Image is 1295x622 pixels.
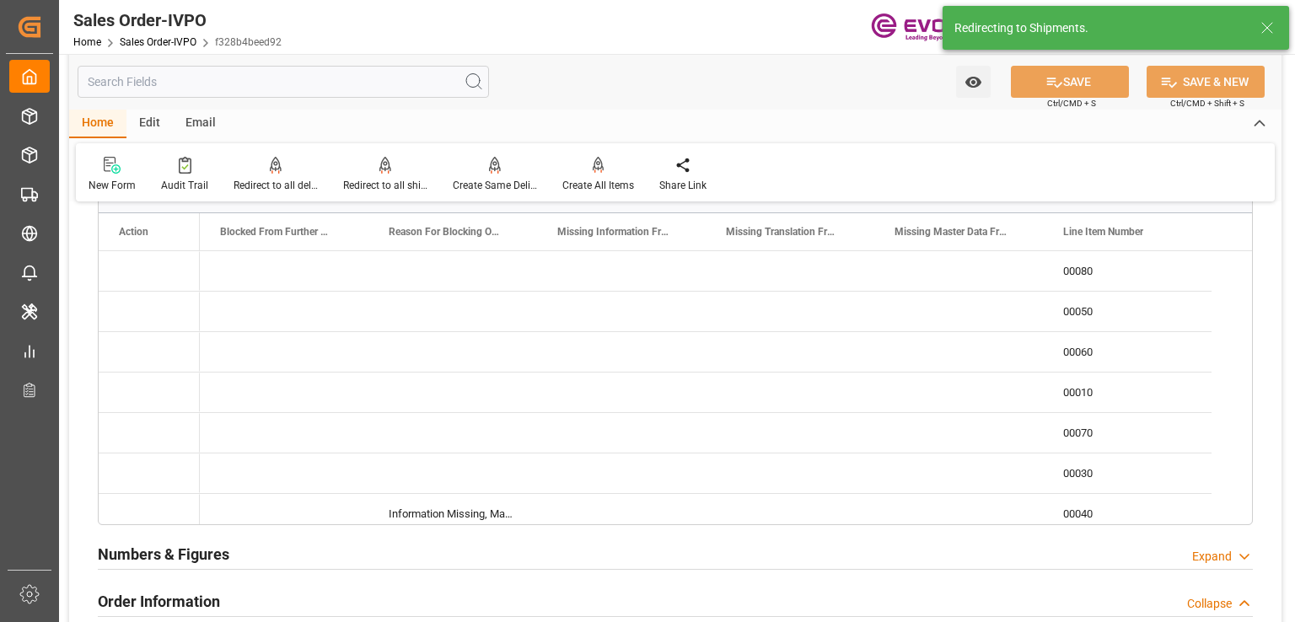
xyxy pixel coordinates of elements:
div: 00030 [1043,453,1212,493]
div: Press SPACE to select this row. [200,453,1212,494]
input: Search Fields [78,66,489,98]
div: Sales Order-IVPO [73,8,282,33]
div: 00080 [1043,251,1212,291]
div: Audit Trail [161,178,208,193]
span: Missing Information From Line Item [557,226,670,238]
div: New Form [89,178,136,193]
div: 00070 [1043,413,1212,453]
div: 00010 [1043,373,1212,412]
span: Blocked From Further Processing [220,226,333,238]
div: Press SPACE to select this row. [200,292,1212,332]
div: Press SPACE to select this row. [99,332,200,373]
button: open menu [956,66,991,98]
div: 00060 [1043,332,1212,372]
h2: Numbers & Figures [98,543,229,566]
div: Press SPACE to select this row. [99,373,200,413]
div: Press SPACE to select this row. [200,494,1212,534]
div: Redirect to all deliveries [234,178,318,193]
div: Create All Items [562,178,634,193]
span: Ctrl/CMD + S [1047,97,1096,110]
div: Redirecting to Shipments. [954,19,1244,37]
a: Home [73,36,101,48]
button: SAVE & NEW [1147,66,1265,98]
div: 00040 [1043,494,1212,534]
h2: Order Information [98,590,220,613]
div: Press SPACE to select this row. [200,332,1212,373]
span: Line Item Number [1063,226,1143,238]
div: Press SPACE to select this row. [99,453,200,494]
div: Press SPACE to select this row. [99,292,200,332]
div: Edit [126,110,173,138]
div: Action [119,226,148,238]
div: Press SPACE to select this row. [99,494,200,534]
div: Press SPACE to select this row. [200,413,1212,453]
div: Expand [1192,548,1232,566]
div: Redirect to all shipments [343,178,427,193]
div: Press SPACE to select this row. [200,251,1212,292]
span: Missing Master Data From SAP [895,226,1008,238]
div: Information Missing, Master Data From SAP Missing [368,494,537,534]
div: Press SPACE to select this row. [99,413,200,453]
div: Create Same Delivery Date [453,178,537,193]
div: Share Link [659,178,707,193]
div: Email [173,110,228,138]
div: Collapse [1187,595,1232,613]
button: SAVE [1011,66,1129,98]
div: Press SPACE to select this row. [99,251,200,292]
a: Sales Order-IVPO [120,36,196,48]
div: Press SPACE to select this row. [200,373,1212,413]
img: Evonik-brand-mark-Deep-Purple-RGB.jpeg_1700498283.jpeg [871,13,981,42]
div: 00050 [1043,292,1212,331]
span: Reason For Blocking On This Line Item [389,226,502,238]
div: Home [69,110,126,138]
span: Missing Translation From Master Data [726,226,839,238]
span: Ctrl/CMD + Shift + S [1170,97,1244,110]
